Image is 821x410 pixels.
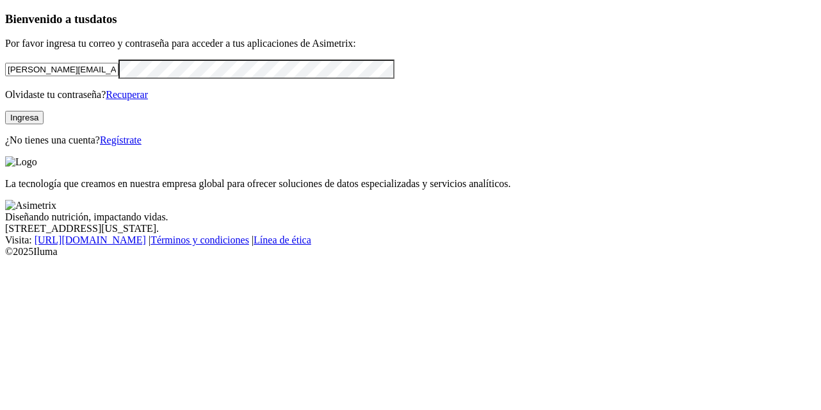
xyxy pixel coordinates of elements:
[35,234,146,245] a: [URL][DOMAIN_NAME]
[5,38,816,49] p: Por favor ingresa tu correo y contraseña para acceder a tus aplicaciones de Asimetrix:
[5,211,816,223] div: Diseñando nutrición, impactando vidas.
[5,246,816,258] div: © 2025 Iluma
[106,89,148,100] a: Recuperar
[150,234,249,245] a: Términos y condiciones
[5,63,118,76] input: Tu correo
[5,223,816,234] div: [STREET_ADDRESS][US_STATE].
[5,178,816,190] p: La tecnología que creamos en nuestra empresa global para ofrecer soluciones de datos especializad...
[5,89,816,101] p: Olvidaste tu contraseña?
[254,234,311,245] a: Línea de ética
[5,111,44,124] button: Ingresa
[5,234,816,246] div: Visita : | |
[100,135,142,145] a: Regístrate
[90,12,117,26] span: datos
[5,12,816,26] h3: Bienvenido a tus
[5,200,56,211] img: Asimetrix
[5,156,37,168] img: Logo
[5,135,816,146] p: ¿No tienes una cuenta?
